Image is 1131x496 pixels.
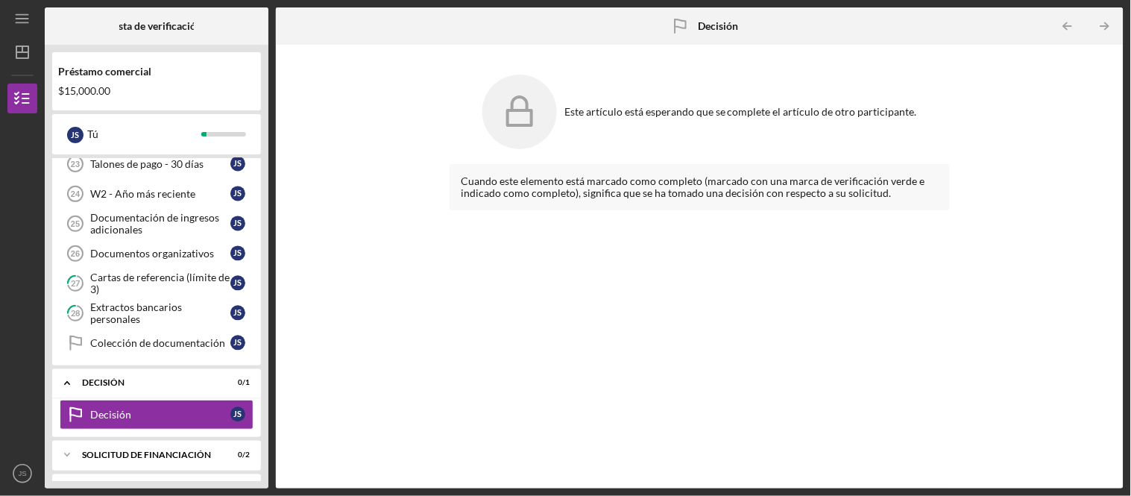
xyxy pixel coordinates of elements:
font: J [234,409,238,419]
a: 25Documentación de ingresos adicionalesJS [60,209,253,239]
font: 2 [245,450,250,459]
font: S [238,409,242,419]
font: J [234,248,238,258]
font: J [234,338,238,348]
font: S [238,219,242,228]
tspan: 25 [71,219,80,228]
font: / [242,450,245,459]
font: Talones de pago - 30 días [90,157,204,170]
a: 23Talones de pago - 30 díasJS [60,149,253,179]
font: Este artículo está esperando que se complete el artículo de otro participante. [564,105,917,118]
font: J [234,159,238,169]
a: 24W2 - Año más recienteJS [60,179,253,209]
font: Préstamo comercial [58,65,151,78]
font: Lista de verificación [111,19,203,32]
text: JS [18,470,26,478]
a: 26Documentos organizativosJS [60,239,253,269]
font: $15,000.00 [58,84,110,97]
font: S [238,338,242,348]
a: 28Extractos bancarios personalesJS [60,298,253,328]
font: / [242,378,245,387]
font: Decisión [90,408,131,421]
font: Tú [87,128,98,140]
tspan: 24 [71,189,81,198]
font: J [72,130,75,139]
font: S [75,130,80,139]
font: J [234,189,238,198]
font: 0 [238,450,242,459]
font: S [238,248,242,258]
font: Extractos bancarios personales [90,301,182,325]
font: J [234,219,238,228]
a: DecisiónJS [60,400,253,430]
font: Decisión [699,19,739,32]
font: Decisión [82,377,125,389]
font: 1 [245,378,250,387]
font: S [238,189,242,198]
font: Cuando este elemento está marcado como completo (marcado con una marca de verificación verde e in... [461,175,924,199]
font: J [234,278,238,288]
font: W2 - Año más reciente [90,187,195,200]
tspan: 26 [71,249,80,258]
font: S [238,278,242,288]
font: S [238,308,242,318]
font: Colección de documentación [90,336,225,349]
tspan: 27 [71,279,81,289]
font: Documentos organizativos [90,247,214,260]
tspan: 23 [71,160,80,169]
font: Documentación de ingresos adicionales [90,211,219,236]
font: J [234,308,238,318]
a: 27Cartas de referencia (límite de 3)JS [60,269,253,298]
tspan: 28 [71,309,80,318]
font: 0 [238,378,242,387]
font: Solicitud de financiación [82,449,211,460]
font: Cartas de referencia (límite de 3) [90,271,230,295]
button: JS [7,459,37,489]
font: S [238,159,242,169]
a: Colección de documentaciónJS [60,328,253,358]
